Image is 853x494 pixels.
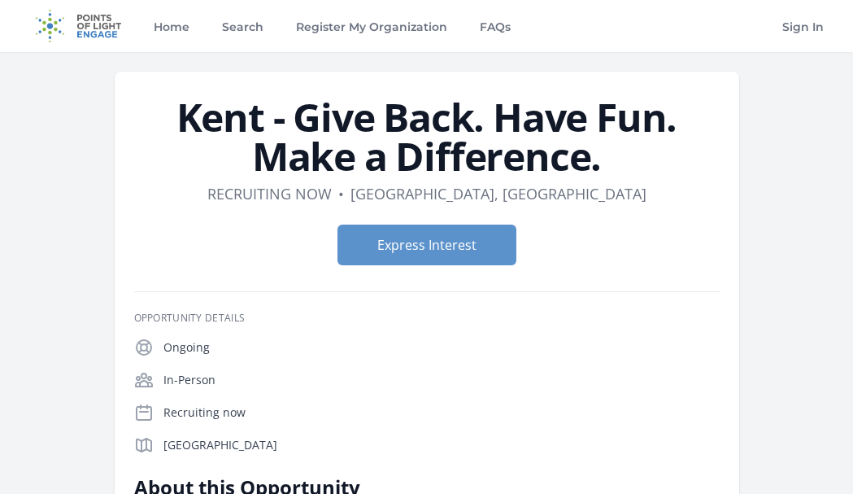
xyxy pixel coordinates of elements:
p: Ongoing [163,339,720,356]
p: Recruiting now [163,404,720,421]
button: Express Interest [337,225,516,265]
p: [GEOGRAPHIC_DATA] [163,437,720,453]
dd: [GEOGRAPHIC_DATA], [GEOGRAPHIC_DATA] [350,182,646,205]
dd: Recruiting now [207,182,332,205]
p: In-Person [163,372,720,388]
h1: Kent - Give Back. Have Fun. Make a Difference. [134,98,720,176]
h3: Opportunity Details [134,312,720,325]
div: • [338,182,344,205]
